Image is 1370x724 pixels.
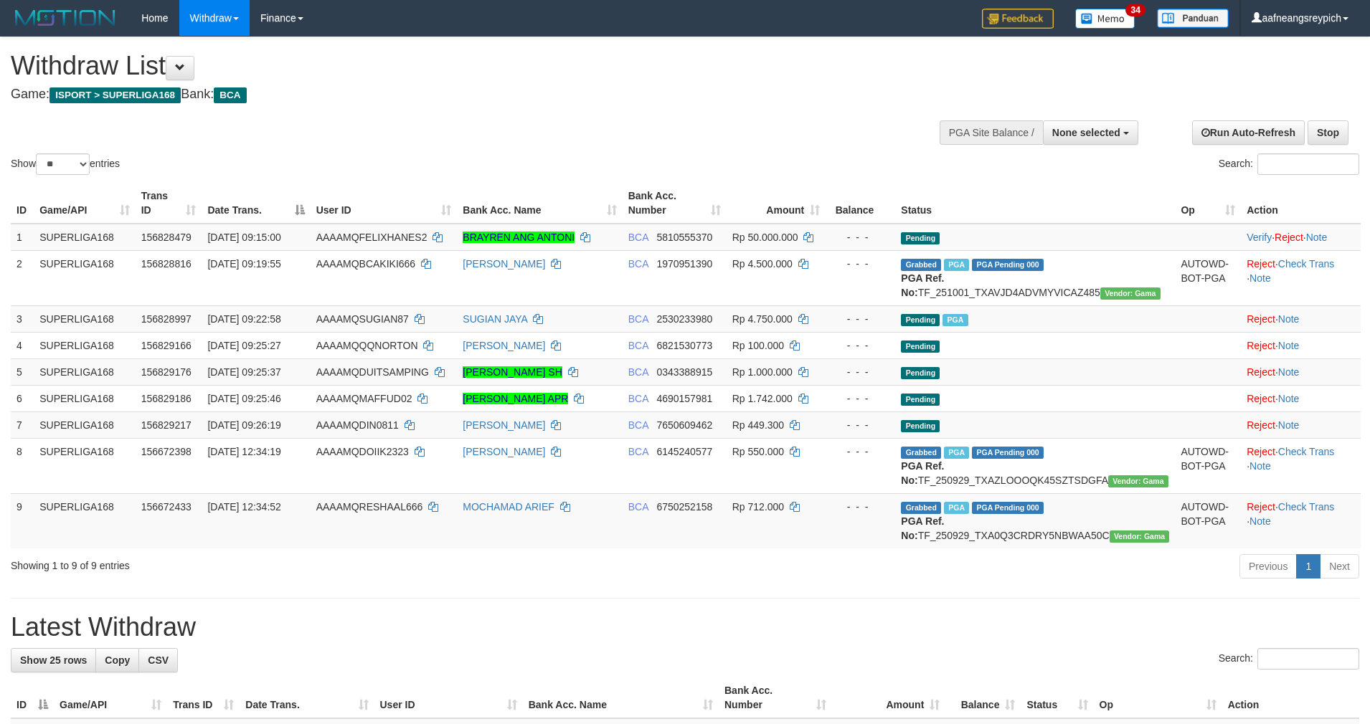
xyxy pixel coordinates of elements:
td: SUPERLIGA168 [34,493,135,548]
a: Previous [1239,554,1297,578]
td: 7 [11,411,34,438]
div: - - - [831,312,889,326]
span: Rp 100.000 [732,340,784,351]
span: Copy 6750252158 to clipboard [656,501,712,513]
a: Note [1278,340,1300,351]
label: Search: [1219,648,1359,670]
a: Reject [1247,419,1275,431]
span: Rp 712.000 [732,501,784,513]
td: · · [1241,250,1361,305]
span: BCA [628,340,648,351]
th: Action [1222,677,1359,718]
span: 156672433 [141,501,192,513]
th: ID: activate to sort column descending [11,677,54,718]
a: Note [1249,515,1271,527]
span: Rp 1.000.000 [732,366,793,378]
th: Bank Acc. Name: activate to sort column ascending [457,183,622,224]
span: Copy 7650609462 to clipboard [656,419,712,431]
span: Pending [901,314,940,326]
span: PGA Pending [972,447,1044,459]
td: 5 [11,358,34,385]
a: Reject [1247,340,1275,351]
img: Feedback.jpg [982,9,1054,29]
td: AUTOWD-BOT-PGA [1175,493,1241,548]
span: 156828997 [141,313,192,325]
th: Game/API: activate to sort column ascending [54,677,167,718]
td: · · [1241,493,1361,548]
span: [DATE] 12:34:19 [207,446,280,457]
a: Reject [1275,232,1303,243]
span: Pending [901,232,940,244]
a: Note [1278,419,1300,431]
a: MOCHAMAD ARIEF [463,501,554,513]
span: Rp 50.000.000 [732,232,798,243]
span: AAAAMQFELIXHANES2 [316,232,427,243]
td: SUPERLIGA168 [34,438,135,493]
span: BCA [628,419,648,431]
h1: Withdraw List [11,52,899,80]
a: Check Trans [1278,258,1335,270]
th: Balance: activate to sort column ascending [945,677,1021,718]
a: [PERSON_NAME] [463,340,545,351]
a: Reject [1247,258,1275,270]
div: - - - [831,444,889,459]
span: BCA [628,232,648,243]
span: 156828479 [141,232,192,243]
span: AAAAMQQQNORTON [316,340,418,351]
input: Search: [1257,153,1359,175]
span: AAAAMQBCAKIKI666 [316,258,416,270]
a: Reject [1247,313,1275,325]
th: User ID: activate to sort column ascending [374,677,523,718]
td: AUTOWD-BOT-PGA [1175,438,1241,493]
td: SUPERLIGA168 [34,305,135,332]
span: Pending [901,367,940,379]
span: Copy 2530233980 to clipboard [656,313,712,325]
span: BCA [628,446,648,457]
td: TF_251001_TXAVJD4ADVMYVICAZ485 [895,250,1175,305]
span: Marked by aafsoycanthlai [944,447,969,459]
span: Vendor URL: https://trx31.1velocity.biz [1100,287,1161,300]
span: PGA Pending [972,259,1044,271]
span: AAAAMQSUGIAN87 [316,313,409,325]
img: Button%20Memo.svg [1075,9,1135,29]
th: Amount: activate to sort column ascending [832,677,945,718]
th: Trans ID: activate to sort column ascending [167,677,240,718]
div: - - - [831,257,889,271]
th: Date Trans.: activate to sort column ascending [240,677,374,718]
span: Grabbed [901,502,941,514]
th: Balance [826,183,895,224]
div: PGA Site Balance / [940,120,1043,145]
span: 156829217 [141,419,192,431]
span: BCA [628,313,648,325]
img: MOTION_logo.png [11,7,120,29]
b: PGA Ref. No: [901,460,944,486]
span: [DATE] 09:25:27 [207,340,280,351]
span: 156829166 [141,340,192,351]
b: PGA Ref. No: [901,272,944,298]
td: 8 [11,438,34,493]
span: Copy 0343388915 to clipboard [656,366,712,378]
td: · [1241,358,1361,385]
a: Reject [1247,393,1275,404]
th: Op: activate to sort column ascending [1175,183,1241,224]
span: Marked by aafsoycanthlai [943,314,968,326]
td: SUPERLIGA168 [34,411,135,438]
span: AAAAMQDUITSAMPING [316,366,429,378]
a: Verify [1247,232,1272,243]
input: Search: [1257,648,1359,670]
span: Show 25 rows [20,654,87,666]
td: 2 [11,250,34,305]
a: Next [1320,554,1359,578]
td: SUPERLIGA168 [34,224,135,251]
span: [DATE] 09:15:00 [207,232,280,243]
a: Stop [1308,120,1348,145]
span: Grabbed [901,447,941,459]
span: AAAAMQMAFFUD02 [316,393,412,404]
span: [DATE] 09:25:37 [207,366,280,378]
td: SUPERLIGA168 [34,385,135,411]
span: Rp 4.750.000 [732,313,793,325]
a: CSV [138,648,178,672]
span: Vendor URL: https://trx31.1velocity.biz [1108,475,1168,487]
td: SUPERLIGA168 [34,358,135,385]
span: [DATE] 09:26:19 [207,419,280,431]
